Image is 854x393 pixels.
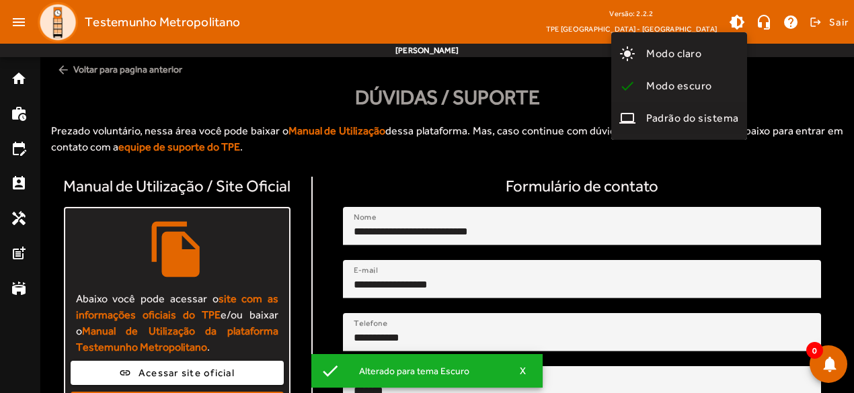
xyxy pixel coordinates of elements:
[619,78,635,94] mat-icon: check
[619,110,635,126] mat-icon: computer
[646,79,712,92] span: Modo escuro
[646,112,739,124] span: Padrão do sistema
[619,46,635,62] mat-icon: light_mode
[646,47,701,60] span: Modo claro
